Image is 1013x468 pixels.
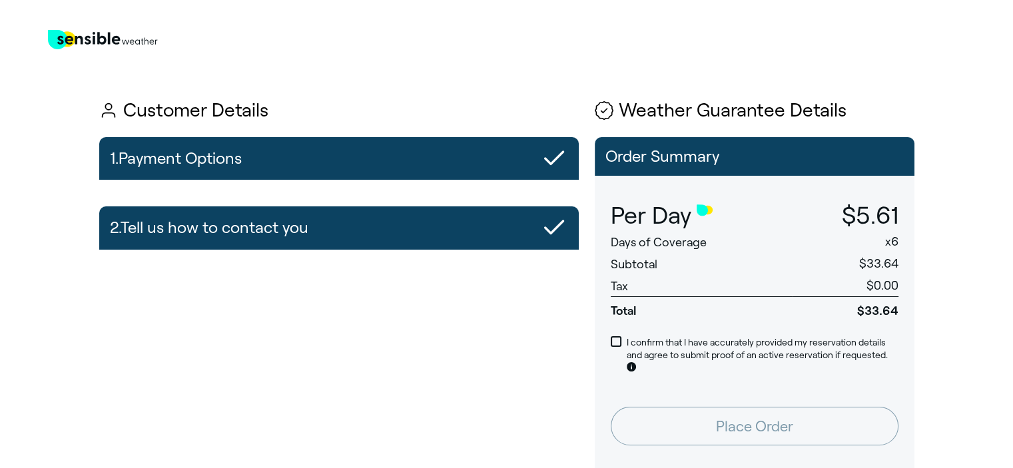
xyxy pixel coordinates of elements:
button: 2.Tell us how to contact you [99,206,579,249]
span: $0.00 [866,279,898,292]
span: x 6 [885,235,898,248]
p: Order Summary [605,148,904,165]
span: $33.64 [793,296,898,319]
span: Tax [611,280,628,293]
span: Days of Coverage [611,236,707,249]
h2: 1. Payment Options [110,142,242,174]
h1: Customer Details [99,101,579,121]
p: I confirm that I have accurately provided my reservation details and agree to submit proof of an ... [627,336,898,375]
h2: 2. Tell us how to contact you [110,212,308,244]
span: $33.64 [859,257,898,270]
span: $5.61 [842,202,898,228]
button: 1.Payment Options [99,137,579,180]
span: Per Day [611,202,691,229]
button: Place Order [611,407,898,445]
span: Total [611,296,793,319]
h1: Weather Guarantee Details [595,101,914,121]
span: Subtotal [611,258,657,271]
